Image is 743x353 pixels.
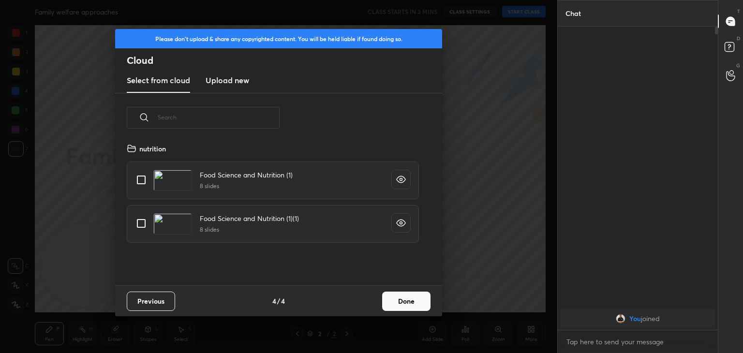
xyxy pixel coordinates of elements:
h2: Cloud [127,54,442,67]
h4: 4 [281,296,285,306]
span: joined [641,315,660,323]
h4: Food Science and Nutrition (1)(1) [200,213,299,223]
h4: Food Science and Nutrition (1) [200,170,293,180]
span: You [629,315,641,323]
div: grid [558,307,718,330]
button: Done [382,292,431,311]
h4: nutrition [139,144,166,154]
img: 17050297273O909L.pdf [153,213,192,235]
button: Previous [127,292,175,311]
p: G [736,62,740,69]
h3: Upload new [206,74,249,86]
img: ac1245674e8d465aac1aa0ff8abd4772.jpg [616,314,625,324]
p: Chat [558,0,589,26]
p: T [737,8,740,15]
p: D [737,35,740,42]
h5: 8 slides [200,225,299,234]
div: Please don't upload & share any copyrighted content. You will be held liable if found doing so. [115,29,442,48]
h5: 8 slides [200,182,293,191]
div: grid [115,140,431,285]
h3: Select from cloud [127,74,190,86]
h4: / [277,296,280,306]
h4: 4 [272,296,276,306]
img: 1705029675FMJQ3S.pdf [153,170,192,191]
input: Search [158,97,280,138]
